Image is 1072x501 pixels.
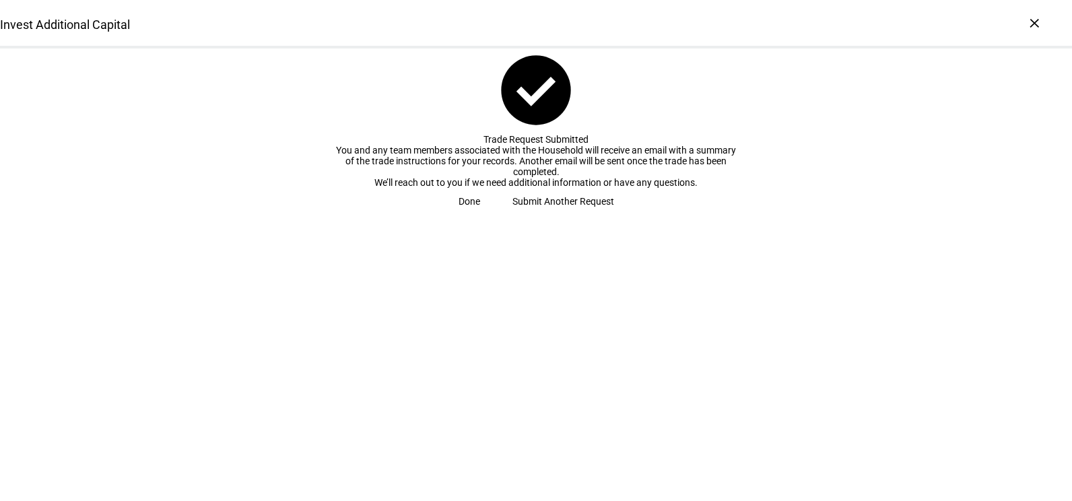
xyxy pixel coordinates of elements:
[334,145,738,177] div: You and any team members associated with the Household will receive an email with a summary of th...
[1024,12,1045,34] div: ×
[442,188,496,215] button: Done
[496,188,630,215] button: Submit Another Request
[494,48,578,132] mat-icon: check_circle
[334,177,738,188] div: We’ll reach out to you if we need additional information or have any questions.
[459,188,480,215] span: Done
[334,134,738,145] div: Trade Request Submitted
[512,188,614,215] span: Submit Another Request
